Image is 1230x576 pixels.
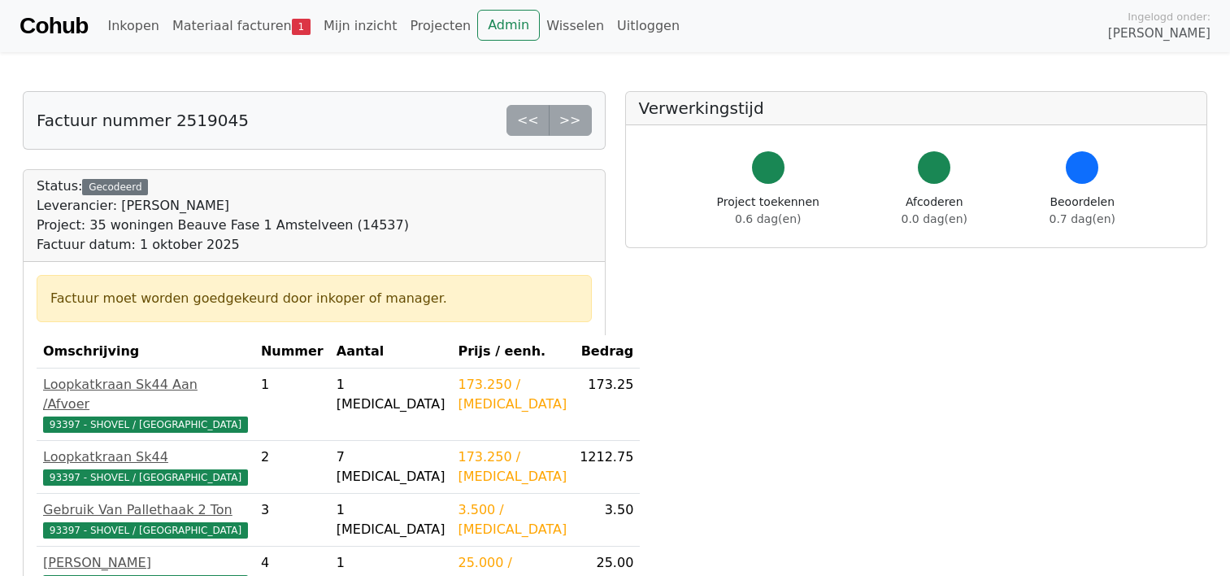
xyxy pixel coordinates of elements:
[292,19,311,35] span: 1
[43,500,248,539] a: Gebruik Van Pallethaak 2 Ton93397 - SHOVEL / [GEOGRAPHIC_DATA]
[458,447,567,487] div: 173.250 / [MEDICAL_DATA]
[902,212,967,225] span: 0.0 dag(en)
[43,469,248,486] span: 93397 - SHOVEL / [GEOGRAPHIC_DATA]
[1108,24,1210,43] span: [PERSON_NAME]
[337,375,445,414] div: 1 [MEDICAL_DATA]
[37,216,409,235] div: Project: 35 woningen Beauve Fase 1 Amstelveen (14537)
[540,10,611,42] a: Wisselen
[639,98,1194,118] h5: Verwerkingstijd
[458,500,567,539] div: 3.500 / [MEDICAL_DATA]
[477,10,540,41] a: Admin
[43,500,248,520] div: Gebruik Van Pallethaak 2 Ton
[43,522,248,539] span: 93397 - SHOVEL / [GEOGRAPHIC_DATA]
[717,194,819,228] div: Project toekennen
[451,335,573,369] th: Prijs / eenh.
[43,447,248,467] div: Loopkatkraan Sk44
[573,494,640,547] td: 3.50
[1128,9,1210,24] span: Ingelogd onder:
[317,10,404,42] a: Mijn inzicht
[1050,212,1115,225] span: 0.7 dag(en)
[37,111,249,130] h5: Factuur nummer 2519045
[611,10,686,42] a: Uitloggen
[403,10,477,42] a: Projecten
[37,335,254,369] th: Omschrijving
[82,179,148,195] div: Gecodeerd
[573,369,640,441] td: 173.25
[573,441,640,494] td: 1212.75
[573,335,640,369] th: Bedrag
[330,335,452,369] th: Aantal
[37,177,409,255] div: Status:
[254,441,330,494] td: 2
[43,553,248,573] div: [PERSON_NAME]
[43,447,248,487] a: Loopkatkraan Sk4493397 - SHOVEL / [GEOGRAPHIC_DATA]
[43,417,248,433] span: 93397 - SHOVEL / [GEOGRAPHIC_DATA]
[20,7,88,46] a: Cohub
[735,212,801,225] span: 0.6 dag(en)
[254,335,330,369] th: Nummer
[43,375,248,414] div: Loopkatkraan Sk44 Aan /Afvoer
[458,375,567,414] div: 173.250 / [MEDICAL_DATA]
[337,500,445,539] div: 1 [MEDICAL_DATA]
[43,375,248,434] a: Loopkatkraan Sk44 Aan /Afvoer93397 - SHOVEL / [GEOGRAPHIC_DATA]
[254,369,330,441] td: 1
[37,235,409,255] div: Factuur datum: 1 oktober 2025
[254,494,330,547] td: 3
[101,10,165,42] a: Inkopen
[37,196,409,216] div: Leverancier: [PERSON_NAME]
[902,194,967,228] div: Afcoderen
[1050,194,1115,228] div: Beoordelen
[337,447,445,487] div: 7 [MEDICAL_DATA]
[166,10,317,42] a: Materiaal facturen1
[50,289,578,308] div: Factuur moet worden goedgekeurd door inkoper of manager.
